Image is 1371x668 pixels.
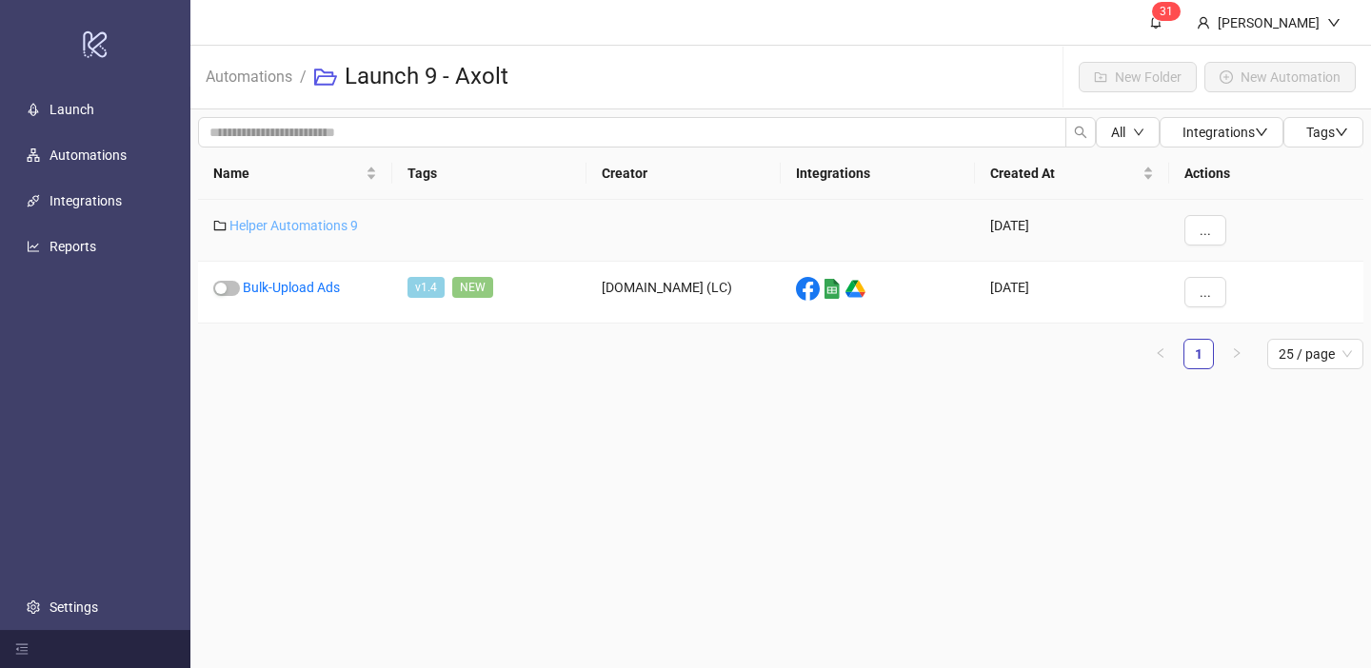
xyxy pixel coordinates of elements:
[990,163,1139,184] span: Created At
[975,262,1169,324] div: [DATE]
[1111,125,1125,140] span: All
[50,147,127,163] a: Automations
[1160,117,1283,147] button: Integrationsdown
[1184,340,1213,368] a: 1
[1182,125,1268,140] span: Integrations
[1155,347,1166,359] span: left
[452,277,493,298] span: NEW
[1210,12,1327,33] div: [PERSON_NAME]
[198,147,392,200] th: Name
[314,66,337,88] span: folder-open
[213,219,227,232] span: folder
[975,147,1169,200] th: Created At
[1283,117,1363,147] button: Tagsdown
[15,642,29,656] span: menu-fold
[407,277,445,298] span: v1.4
[50,599,98,615] a: Settings
[1079,62,1197,92] button: New Folder
[1133,127,1144,138] span: down
[50,239,96,254] a: Reports
[1169,147,1363,200] th: Actions
[243,280,340,295] a: Bulk-Upload Ads
[1096,117,1160,147] button: Alldown
[1145,339,1176,369] button: left
[1231,347,1242,359] span: right
[1327,16,1341,29] span: down
[586,262,781,324] div: [DOMAIN_NAME] (LC)
[1145,339,1176,369] li: Previous Page
[1074,126,1087,139] span: search
[300,62,307,92] li: /
[1152,2,1181,21] sup: 31
[1149,15,1162,29] span: bell
[1204,62,1356,92] button: New Automation
[975,200,1169,262] div: [DATE]
[1200,285,1211,300] span: ...
[1222,339,1252,369] button: right
[1267,339,1363,369] div: Page Size
[1335,126,1348,139] span: down
[392,147,586,200] th: Tags
[1306,125,1348,140] span: Tags
[1222,339,1252,369] li: Next Page
[1197,16,1210,29] span: user
[50,193,122,208] a: Integrations
[229,218,358,233] a: Helper Automations 9
[1255,126,1268,139] span: down
[1183,339,1214,369] li: 1
[1166,5,1173,18] span: 1
[213,163,362,184] span: Name
[1184,215,1226,246] button: ...
[586,147,781,200] th: Creator
[202,65,296,86] a: Automations
[1279,340,1352,368] span: 25 / page
[1160,5,1166,18] span: 3
[345,62,508,92] h3: Launch 9 - Axolt
[1184,277,1226,307] button: ...
[781,147,975,200] th: Integrations
[50,102,94,117] a: Launch
[1200,223,1211,238] span: ...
